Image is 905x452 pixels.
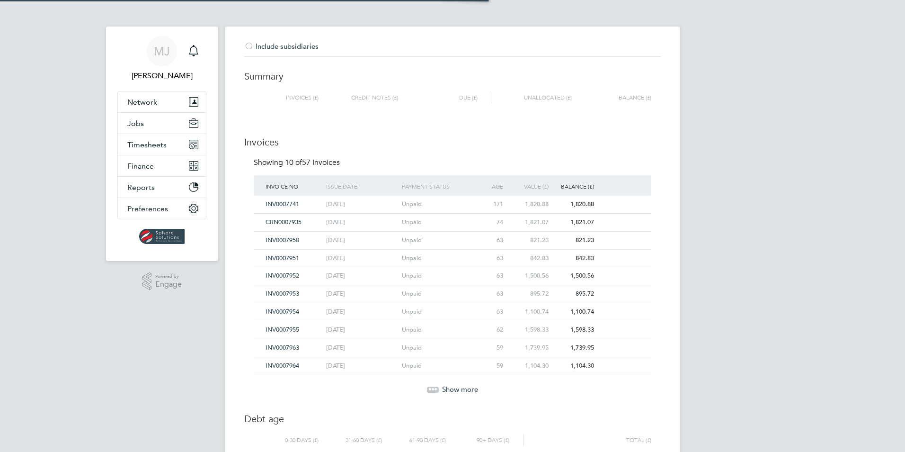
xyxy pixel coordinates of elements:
[523,434,651,446] div: Total (£)
[398,92,478,103] div: Due (£)
[254,158,342,168] div: Showing
[244,127,661,148] h3: Invoices
[399,321,475,339] div: Unpaid
[266,236,299,244] span: INV0007950
[475,357,506,375] div: 59
[266,200,299,208] span: INV0007741
[551,357,596,375] div: 1,104.30
[475,267,506,285] div: 63
[266,344,299,352] span: INV0007963
[255,92,319,103] div: Invoices (£)
[324,357,399,375] div: [DATE]
[475,339,506,357] div: 59
[572,92,651,103] div: Balance (£)
[127,140,167,149] span: Timesheets
[118,155,206,176] button: Finance
[551,339,596,357] div: 1,739.95
[266,254,299,262] span: INV0007951
[475,175,506,209] div: Age (days)
[285,158,302,167] span: 10 of
[506,285,551,303] div: 895.72
[399,196,475,213] div: Unpaid
[399,267,475,285] div: Unpaid
[117,70,206,81] span: Mari Jones
[551,303,596,321] div: 1,100.74
[475,196,506,213] div: 171
[475,214,506,231] div: 74
[324,267,399,285] div: [DATE]
[506,321,551,339] div: 1,598.33
[244,42,319,51] span: Include subsidiaries
[399,357,475,375] div: Unpaid
[475,232,506,249] div: 63
[442,385,478,394] span: Show more
[382,434,445,446] div: 61-90 days (£)
[266,271,299,280] span: INV0007952
[127,119,144,128] span: Jobs
[551,267,596,285] div: 1,500.56
[399,250,475,267] div: Unpaid
[266,325,299,334] span: INV0007955
[244,61,661,82] h3: Summary
[117,36,206,81] a: MJ[PERSON_NAME]
[127,98,157,107] span: Network
[399,303,475,321] div: Unpaid
[266,289,299,298] span: INV0007953
[506,357,551,375] div: 1,104.30
[127,162,154,171] span: Finance
[266,362,299,370] span: INV0007964
[492,92,572,103] div: Unallocated (£)
[154,45,170,57] span: MJ
[127,204,168,213] span: Preferences
[263,175,324,197] div: Invoice No.
[399,285,475,303] div: Unpaid
[118,91,206,112] button: Network
[118,134,206,155] button: Timesheets
[475,285,506,303] div: 63
[399,339,475,357] div: Unpaid
[551,196,596,213] div: 1,820.88
[506,232,551,249] div: 821.23
[475,250,506,267] div: 63
[319,92,398,103] div: Credit notes (£)
[551,321,596,339] div: 1,598.33
[155,272,182,280] span: Powered by
[399,232,475,249] div: Unpaid
[551,285,596,303] div: 895.72
[506,339,551,357] div: 1,739.95
[324,250,399,267] div: [DATE]
[244,403,661,425] h3: Debt age
[475,303,506,321] div: 63
[551,175,596,197] div: Balance (£)
[324,196,399,213] div: [DATE]
[319,434,382,446] div: 31-60 days (£)
[551,232,596,249] div: 821.23
[324,285,399,303] div: [DATE]
[324,339,399,357] div: [DATE]
[324,214,399,231] div: [DATE]
[106,27,218,261] nav: Main navigation
[324,303,399,321] div: [DATE]
[118,198,206,219] button: Preferences
[266,307,299,316] span: INV0007954
[285,158,340,167] span: 57 Invoices
[255,434,319,446] div: 0-30 days (£)
[475,321,506,339] div: 62
[446,434,509,446] div: 90+ days (£)
[117,229,206,244] a: Go to home page
[506,250,551,267] div: 842.83
[139,229,185,244] img: spheresolutions-logo-retina.png
[324,321,399,339] div: [DATE]
[551,214,596,231] div: 1,821.07
[155,280,182,289] span: Engage
[506,303,551,321] div: 1,100.74
[118,113,206,134] button: Jobs
[324,232,399,249] div: [DATE]
[266,218,302,226] span: CRN0007935
[127,183,155,192] span: Reports
[399,214,475,231] div: Unpaid
[399,175,475,197] div: Payment status
[118,177,206,198] button: Reports
[142,272,182,290] a: Powered byEngage
[506,214,551,231] div: 1,821.07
